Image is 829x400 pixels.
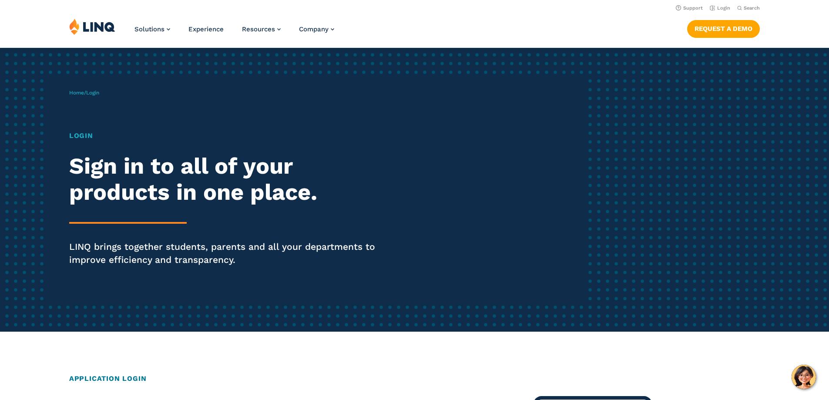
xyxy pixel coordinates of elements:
a: Company [299,25,334,33]
span: Company [299,25,329,33]
a: Request a Demo [687,20,760,37]
nav: Button Navigation [687,18,760,37]
a: Experience [188,25,224,33]
span: Search [744,5,760,11]
p: LINQ brings together students, parents and all your departments to improve efficiency and transpa... [69,240,389,266]
span: Solutions [134,25,164,33]
img: LINQ | K‑12 Software [69,18,115,35]
span: / [69,90,99,96]
a: Solutions [134,25,170,33]
nav: Primary Navigation [134,18,334,47]
h2: Sign in to all of your products in one place. [69,153,389,205]
a: Resources [242,25,281,33]
span: Login [86,90,99,96]
a: Login [710,5,730,11]
h1: Login [69,131,389,141]
h2: Application Login [69,373,760,384]
a: Home [69,90,84,96]
a: Support [676,5,703,11]
span: Resources [242,25,275,33]
button: Hello, have a question? Let’s chat. [792,365,816,389]
button: Open Search Bar [737,5,760,11]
